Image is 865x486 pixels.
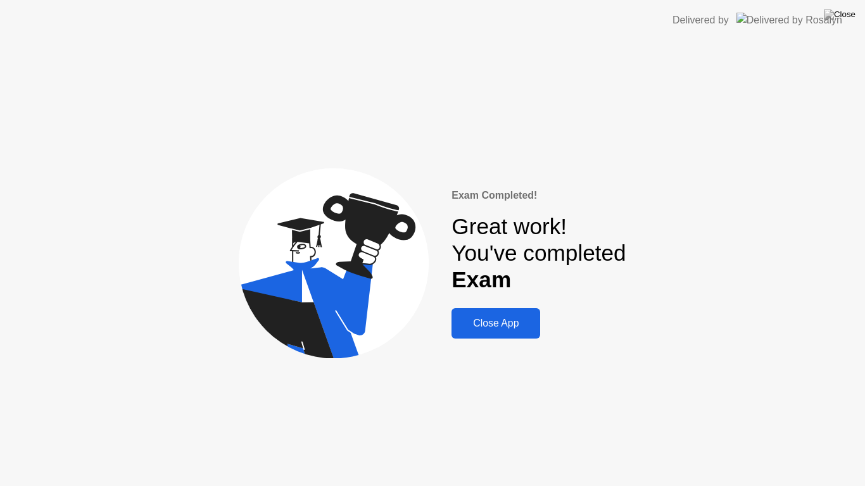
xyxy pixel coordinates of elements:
img: Delivered by Rosalyn [736,13,842,27]
button: Close App [451,308,540,339]
div: Exam Completed! [451,188,626,203]
img: Close [824,9,856,20]
div: Delivered by [672,13,729,28]
div: Great work! You've completed [451,213,626,294]
b: Exam [451,267,511,292]
div: Close App [455,318,536,329]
